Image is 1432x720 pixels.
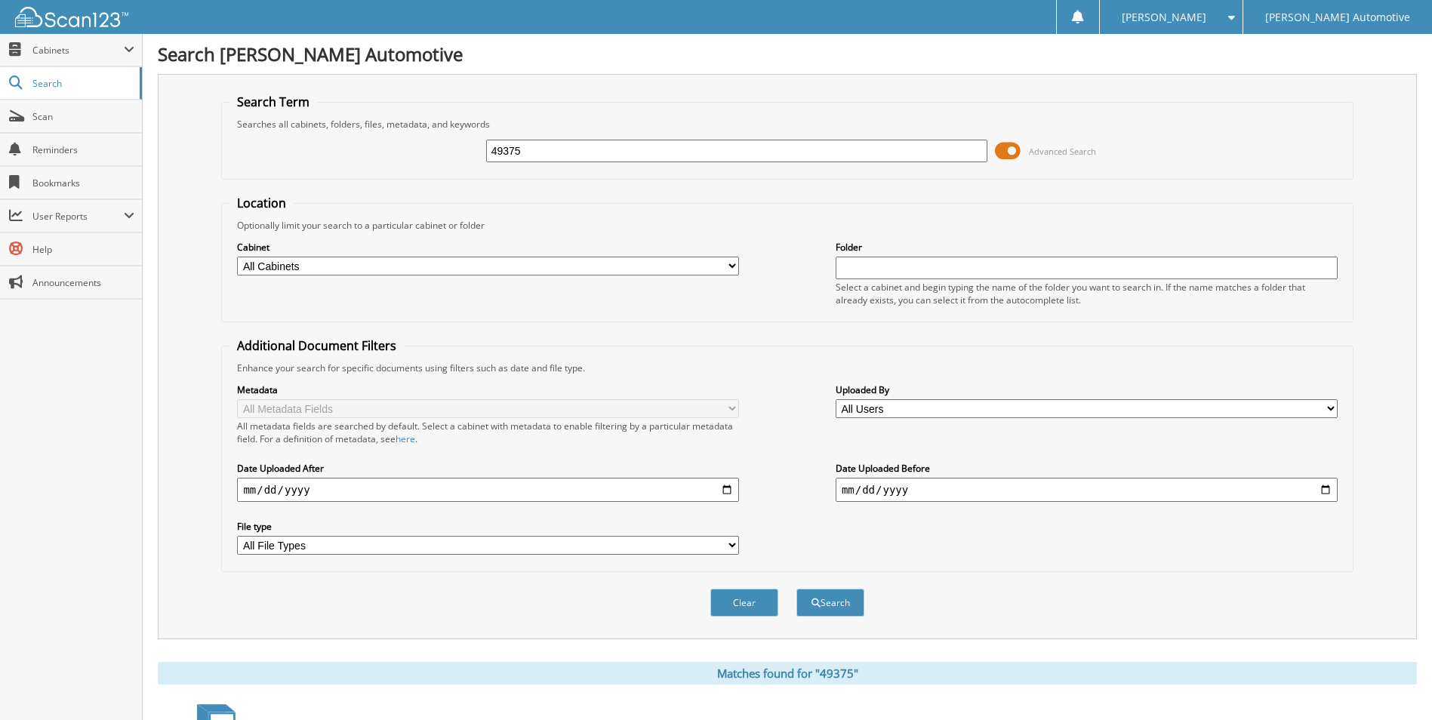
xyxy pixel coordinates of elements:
span: Reminders [32,143,134,156]
legend: Additional Document Filters [229,337,404,354]
div: Select a cabinet and begin typing the name of the folder you want to search in. If the name match... [836,281,1338,306]
img: scan123-logo-white.svg [15,7,128,27]
button: Search [796,589,864,617]
span: [PERSON_NAME] Automotive [1265,13,1410,22]
span: Scan [32,110,134,123]
span: User Reports [32,210,124,223]
span: [PERSON_NAME] [1122,13,1206,22]
label: Date Uploaded After [237,462,739,475]
input: end [836,478,1338,502]
div: Enhance your search for specific documents using filters such as date and file type. [229,362,1344,374]
span: Bookmarks [32,177,134,189]
div: Matches found for "49375" [158,662,1417,685]
label: Folder [836,241,1338,254]
label: Uploaded By [836,383,1338,396]
label: Date Uploaded Before [836,462,1338,475]
legend: Search Term [229,94,317,110]
span: Announcements [32,276,134,289]
span: Advanced Search [1029,146,1096,157]
div: All metadata fields are searched by default. Select a cabinet with metadata to enable filtering b... [237,420,739,445]
button: Clear [710,589,778,617]
label: File type [237,520,739,533]
span: Search [32,77,132,90]
h1: Search [PERSON_NAME] Automotive [158,42,1417,66]
div: Searches all cabinets, folders, files, metadata, and keywords [229,118,1344,131]
div: Optionally limit your search to a particular cabinet or folder [229,219,1344,232]
span: Cabinets [32,44,124,57]
label: Metadata [237,383,739,396]
span: Help [32,243,134,256]
legend: Location [229,195,294,211]
input: start [237,478,739,502]
a: here [396,432,415,445]
label: Cabinet [237,241,739,254]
